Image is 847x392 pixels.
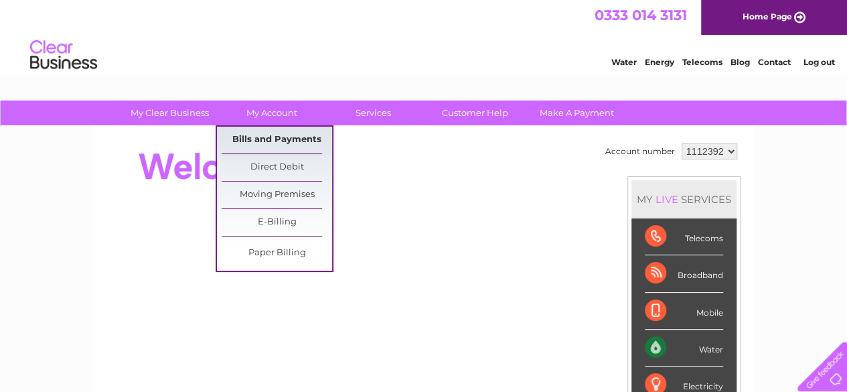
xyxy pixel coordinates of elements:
div: Telecoms [645,218,723,255]
a: E-Billing [222,209,332,236]
a: Customer Help [420,101,530,125]
a: My Clear Business [114,101,225,125]
a: Contact [758,57,791,67]
a: Moving Premises [222,182,332,208]
a: 0333 014 3131 [595,7,687,23]
a: Paper Billing [222,240,332,267]
img: logo.png [29,35,98,76]
div: LIVE [653,193,681,206]
a: Make A Payment [522,101,632,125]
a: My Account [216,101,327,125]
div: Clear Business is a trading name of Verastar Limited (registered in [GEOGRAPHIC_DATA] No. 3667643... [108,7,741,65]
a: Log out [803,57,834,67]
a: Direct Debit [222,154,332,181]
a: Water [611,57,637,67]
div: Water [645,330,723,367]
a: Energy [645,57,674,67]
td: Account number [602,140,678,163]
a: Services [318,101,429,125]
a: Bills and Payments [222,127,332,153]
div: Mobile [645,293,723,330]
a: Blog [730,57,750,67]
div: MY SERVICES [631,180,737,218]
a: Telecoms [682,57,722,67]
div: Broadband [645,255,723,292]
